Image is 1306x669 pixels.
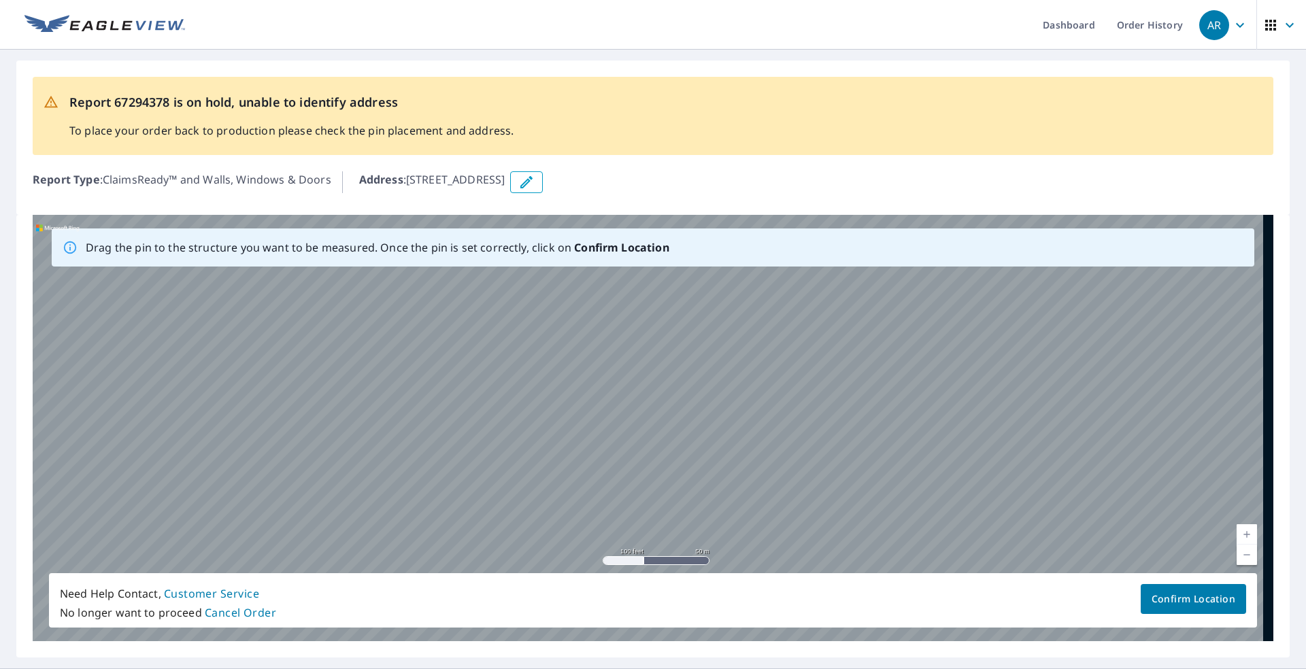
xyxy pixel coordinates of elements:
b: Report Type [33,172,100,187]
p: Need Help Contact, [60,584,276,603]
img: EV Logo [24,15,185,35]
p: : [STREET_ADDRESS] [359,171,505,193]
a: Current Level 18, Zoom In [1237,524,1257,545]
p: Drag the pin to the structure you want to be measured. Once the pin is set correctly, click on [86,239,669,256]
p: Report 67294378 is on hold, unable to identify address [69,93,514,112]
b: Confirm Location [574,240,669,255]
b: Address [359,172,403,187]
p: No longer want to proceed [60,603,276,622]
button: Cancel Order [205,603,277,622]
button: Confirm Location [1141,584,1246,614]
button: Customer Service [164,584,259,603]
p: : ClaimsReady™ and Walls, Windows & Doors [33,171,331,193]
div: AR [1199,10,1229,40]
a: Current Level 18, Zoom Out [1237,545,1257,565]
span: Confirm Location [1152,591,1235,608]
p: To place your order back to production please check the pin placement and address. [69,122,514,139]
